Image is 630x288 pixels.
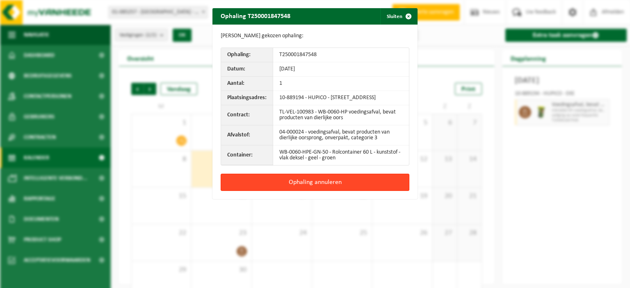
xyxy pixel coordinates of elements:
[221,174,409,191] button: Ophaling annuleren
[221,62,273,77] th: Datum:
[273,145,409,165] td: WB-0060-HPE-GN-50 - Rolcontainer 60 L - kunststof - vlak deksel - geel - groen
[273,77,409,91] td: 1
[273,62,409,77] td: [DATE]
[273,125,409,145] td: 04-000024 - voedingsafval, bevat producten van dierlijke oorsprong, onverpakt, categorie 3
[221,77,273,91] th: Aantal:
[221,91,273,105] th: Plaatsingsadres:
[221,125,273,145] th: Afvalstof:
[212,8,299,24] h2: Ophaling T250001847548
[273,48,409,62] td: T250001847548
[380,8,417,25] button: Sluiten
[221,145,273,165] th: Container:
[221,105,273,125] th: Contract:
[273,91,409,105] td: 10-889194 - HUPICO - [STREET_ADDRESS]
[221,33,409,39] p: [PERSON_NAME] gekozen ophaling:
[273,105,409,125] td: TL-VEL-100983 - WB-0060-HP voedingsafval, bevat producten van dierlijke oors
[221,48,273,62] th: Ophaling:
